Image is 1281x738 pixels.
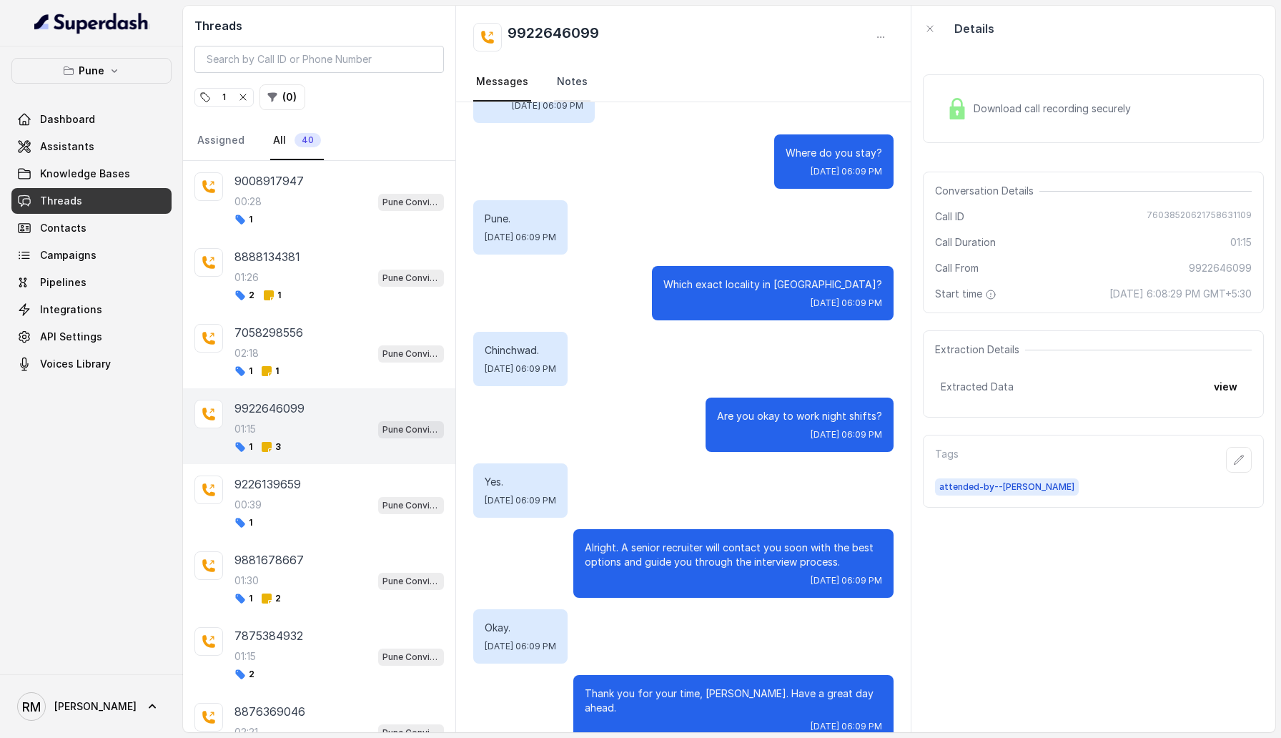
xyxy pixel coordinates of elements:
span: [DATE] 06:09 PM [811,166,882,177]
span: Call From [935,261,979,275]
p: Alright. A senior recruiter will contact you soon with the best options and guide you through the... [585,541,882,569]
text: RM [22,699,41,714]
a: API Settings [11,324,172,350]
p: 9922646099 [234,400,305,417]
a: Assigned [194,122,247,160]
a: Integrations [11,297,172,323]
h2: 9922646099 [508,23,599,51]
a: Threads [11,188,172,214]
p: 01:30 [234,574,259,588]
p: 00:39 [234,498,262,512]
span: Start time [935,287,999,301]
span: 01:15 [1230,235,1252,250]
a: [PERSON_NAME] [11,687,172,727]
span: Contacts [40,221,86,235]
span: Knowledge Bases [40,167,130,181]
span: [DATE] 06:09 PM [811,429,882,441]
p: 01:15 [234,649,256,664]
a: Notes [554,63,590,102]
img: light.svg [34,11,149,34]
span: Call ID [935,210,964,224]
span: 3 [261,441,281,453]
span: [DATE] 06:09 PM [811,297,882,309]
span: 1 [234,441,252,453]
p: 9881678667 [234,551,304,569]
p: Pune Conviction HR Outbound Assistant [382,195,440,210]
p: Pune Conviction HR Outbound Assistant [382,498,440,513]
p: Which exact locality in [GEOGRAPHIC_DATA]? [663,277,882,292]
p: Details [954,20,994,37]
p: 00:28 [234,195,262,209]
span: Assistants [40,139,94,154]
span: 1 [261,365,279,377]
a: Messages [473,63,531,102]
p: Pune Conviction HR Outbound Assistant [382,650,440,664]
span: Voices Library [40,357,111,371]
p: 01:15 [234,422,256,436]
span: [DATE] 06:09 PM [485,232,556,243]
p: Pune Conviction HR Outbound Assistant [382,347,440,361]
p: 02:18 [234,346,259,360]
span: Threads [40,194,82,208]
p: 8876369046 [234,703,305,720]
span: Campaigns [40,248,97,262]
a: Dashboard [11,107,172,132]
input: Search by Call ID or Phone Number [194,46,444,73]
a: Assistants [11,134,172,159]
span: [DATE] 06:09 PM [485,363,556,375]
span: 1 [234,214,252,225]
a: Contacts [11,215,172,241]
p: 8888134381 [234,248,300,265]
p: 7875384932 [234,627,303,644]
span: 40 [295,133,321,147]
span: 76038520621758631109 [1147,210,1252,224]
span: Extracted Data [941,380,1014,394]
span: 1 [263,290,281,301]
span: Integrations [40,302,102,317]
img: Lock Icon [946,98,968,119]
span: 1 [234,365,252,377]
p: 7058298556 [234,324,303,341]
nav: Tabs [473,63,894,102]
p: 01:26 [234,270,259,285]
p: Where do you stay? [786,146,882,160]
span: [DATE] 06:09 PM [485,641,556,652]
p: Pune [79,62,104,79]
span: Pipelines [40,275,86,290]
h2: Threads [194,17,444,34]
button: (0) [259,84,305,110]
p: Tags [935,447,959,473]
p: Yes. [485,475,556,489]
span: 2 [261,593,281,604]
a: Campaigns [11,242,172,268]
a: All40 [270,122,324,160]
div: 1 [199,90,249,104]
span: 2 [234,669,254,680]
p: Are you okay to work night shifts? [717,409,882,423]
button: Pune [11,58,172,84]
p: Okay. [485,621,556,635]
span: Extraction Details [935,343,1025,357]
button: view [1205,374,1246,400]
p: Chinchwad. [485,343,556,358]
p: Pune Conviction HR Outbound Assistant [382,423,440,437]
span: 1 [234,593,252,604]
p: Pune Conviction HR Outbound Assistant [382,574,440,589]
a: Pipelines [11,270,172,295]
span: [DATE] 06:09 PM [512,100,583,112]
span: API Settings [40,330,102,344]
span: Conversation Details [935,184,1039,198]
span: attended-by--[PERSON_NAME] [935,478,1079,496]
p: 9008917947 [234,172,304,190]
p: Pune Conviction HR Outbound Assistant [382,271,440,285]
button: 1 [194,88,254,107]
span: Call Duration [935,235,996,250]
span: 2 [234,290,254,301]
p: Pune. [485,212,556,226]
nav: Tabs [194,122,444,160]
a: Knowledge Bases [11,161,172,187]
span: 9922646099 [1189,261,1252,275]
span: [DATE] 6:08:29 PM GMT+5:30 [1109,287,1252,301]
p: 9226139659 [234,476,301,493]
a: Voices Library [11,351,172,377]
